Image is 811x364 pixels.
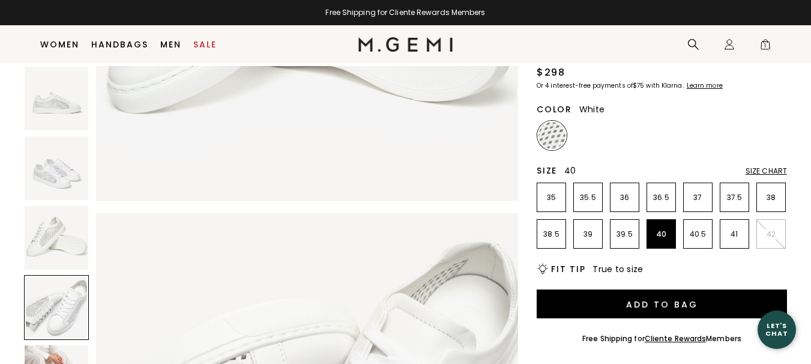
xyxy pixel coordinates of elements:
[684,229,712,239] p: 40.5
[358,37,453,52] img: M.Gemi
[611,193,639,202] p: 36
[537,81,633,90] klarna-placement-style-body: Or 4 interest-free payments of
[91,40,148,49] a: Handbags
[647,229,675,239] p: 40
[160,40,181,49] a: Men
[574,193,602,202] p: 35.5
[537,229,565,239] p: 38.5
[746,166,787,176] div: Size Chart
[564,165,576,177] span: 40
[611,229,639,239] p: 39.5
[574,229,602,239] p: 39
[551,264,585,274] h2: Fit Tip
[720,229,749,239] p: 41
[579,103,604,115] span: White
[537,193,565,202] p: 35
[687,81,723,90] klarna-placement-style-cta: Learn more
[193,40,217,49] a: Sale
[758,322,796,337] div: Let's Chat
[537,166,557,175] h2: Size
[582,334,741,344] div: Free Shipping for Members
[537,105,572,114] h2: Color
[633,81,644,90] klarna-placement-style-amount: $75
[25,206,88,270] img: The Palestra Lattice
[757,229,785,239] p: 42
[25,136,88,200] img: The Palestra Lattice
[592,263,643,275] span: True to size
[40,40,79,49] a: Women
[757,193,785,202] p: 38
[720,193,749,202] p: 37.5
[686,82,723,89] a: Learn more
[25,67,88,130] img: The Palestra Lattice
[537,65,565,80] div: $298
[537,290,787,318] button: Add to Bag
[684,193,712,202] p: 37
[759,41,771,53] span: 1
[647,193,675,202] p: 36.5
[646,81,685,90] klarna-placement-style-body: with Klarna
[645,333,707,344] a: Cliente Rewards
[538,122,565,149] img: White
